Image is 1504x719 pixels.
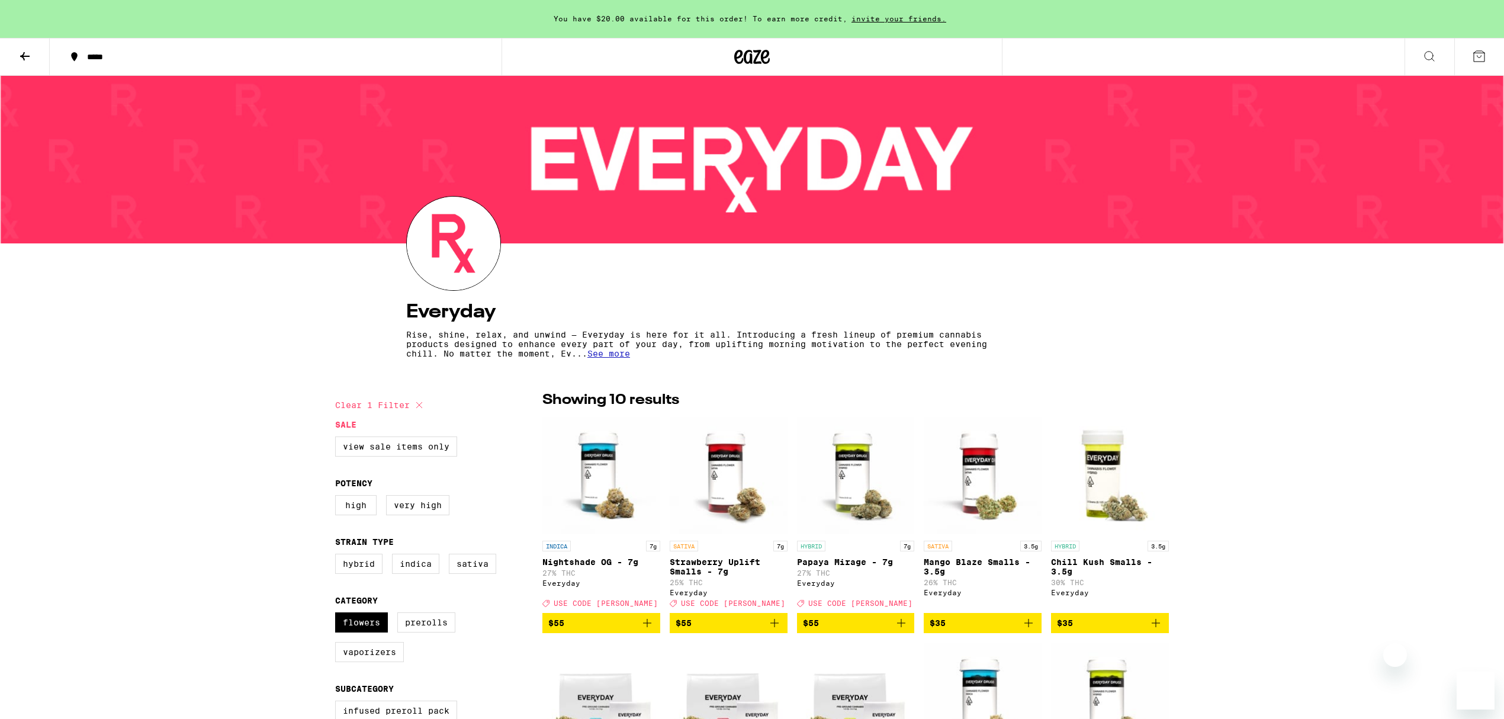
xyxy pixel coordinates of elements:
p: HYBRID [1051,541,1079,551]
a: Open page for Papaya Mirage - 7g from Everyday [797,416,915,613]
legend: Subcategory [335,684,394,694]
p: 27% THC [542,569,660,577]
p: 30% THC [1051,579,1169,586]
p: INDICA [542,541,571,551]
button: Add to bag [1051,613,1169,633]
span: USE CODE [PERSON_NAME] [808,599,912,607]
label: Indica [392,554,439,574]
p: 26% THC [924,579,1042,586]
span: See more [587,349,630,358]
p: Rise, shine, relax, and unwind — Everyday is here for it all. Introducing a fresh lineup of premi... [406,330,994,358]
label: Very High [386,495,449,515]
legend: Sale [335,420,356,429]
span: $55 [676,618,692,628]
a: Open page for Chill Kush Smalls - 3.5g from Everyday [1051,416,1169,613]
legend: Potency [335,479,372,488]
span: $35 [1057,618,1073,628]
iframe: Close message [1383,643,1407,667]
button: Add to bag [797,613,915,633]
label: Vaporizers [335,642,404,662]
p: 27% THC [797,569,915,577]
label: View Sale Items Only [335,436,457,457]
div: Everyday [797,579,915,587]
label: Sativa [449,554,496,574]
p: 25% THC [670,579,788,586]
button: Clear 1 filter [335,390,426,420]
p: 7g [646,541,660,551]
span: You have $20.00 available for this order! To earn more credit, [554,15,847,23]
label: Prerolls [397,612,455,633]
p: SATIVA [924,541,952,551]
span: USE CODE [PERSON_NAME] [681,599,785,607]
legend: Category [335,596,378,605]
img: Everyday - Mango Blaze Smalls - 3.5g [924,416,1042,535]
label: Hybrid [335,554,383,574]
a: Open page for Nightshade OG - 7g from Everyday [542,416,660,613]
img: Everyday logo [407,197,500,290]
span: $55 [803,618,819,628]
span: $55 [548,618,564,628]
label: High [335,495,377,515]
p: 3.5g [1020,541,1042,551]
p: Nightshade OG - 7g [542,557,660,567]
p: 3.5g [1148,541,1169,551]
span: invite your friends. [847,15,950,23]
p: 7g [900,541,914,551]
img: Everyday - Chill Kush Smalls - 3.5g [1051,416,1169,535]
button: Add to bag [670,613,788,633]
div: Everyday [924,589,1042,596]
span: $35 [930,618,946,628]
img: Everyday - Strawberry Uplift Smalls - 7g [670,416,788,535]
p: Strawberry Uplift Smalls - 7g [670,557,788,576]
button: Add to bag [924,613,1042,633]
p: HYBRID [797,541,825,551]
a: Open page for Mango Blaze Smalls - 3.5g from Everyday [924,416,1042,613]
span: USE CODE [PERSON_NAME] [554,599,658,607]
button: Add to bag [542,613,660,633]
p: Papaya Mirage - 7g [797,557,915,567]
p: SATIVA [670,541,698,551]
img: Everyday - Nightshade OG - 7g [542,416,660,535]
p: 7g [773,541,788,551]
label: Flowers [335,612,388,633]
div: Everyday [1051,589,1169,596]
p: Chill Kush Smalls - 3.5g [1051,557,1169,576]
p: Mango Blaze Smalls - 3.5g [924,557,1042,576]
iframe: Button to launch messaging window [1457,672,1495,710]
img: Everyday - Papaya Mirage - 7g [797,416,915,535]
div: Everyday [542,579,660,587]
h4: Everyday [406,303,1098,322]
legend: Strain Type [335,537,394,547]
a: Open page for Strawberry Uplift Smalls - 7g from Everyday [670,416,788,613]
p: Showing 10 results [542,390,679,410]
div: Everyday [670,589,788,596]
